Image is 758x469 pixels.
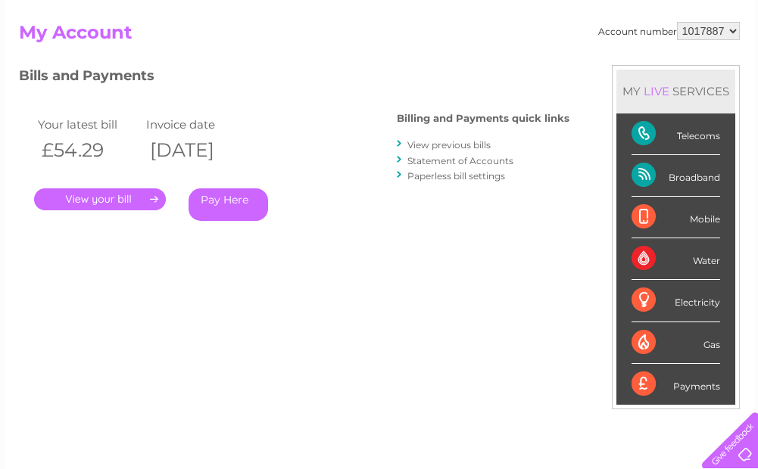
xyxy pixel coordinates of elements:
[632,113,720,155] div: Telecoms
[657,64,694,76] a: Contact
[473,8,577,26] a: 0333 014 3131
[407,139,491,151] a: View previous bills
[616,70,735,113] div: MY SERVICES
[407,170,505,182] a: Paperless bill settings
[529,64,563,76] a: Energy
[142,114,251,135] td: Invoice date
[598,22,740,40] div: Account number
[189,188,268,221] a: Pay Here
[407,155,513,166] a: Statement of Accounts
[19,65,569,92] h3: Bills and Payments
[34,188,166,210] a: .
[22,8,738,73] div: Clear Business is a trading name of Verastar Limited (registered in [GEOGRAPHIC_DATA] No. 3667643...
[34,135,143,166] th: £54.29
[19,22,740,51] h2: My Account
[632,197,720,238] div: Mobile
[34,114,143,135] td: Your latest bill
[632,280,720,321] div: Electricity
[142,135,251,166] th: [DATE]
[641,84,672,98] div: LIVE
[27,39,104,85] img: logo.png
[632,238,720,280] div: Water
[626,64,648,76] a: Blog
[572,64,617,76] a: Telecoms
[632,322,720,364] div: Gas
[632,155,720,197] div: Broadband
[397,113,569,124] h4: Billing and Payments quick links
[632,364,720,405] div: Payments
[708,64,744,76] a: Log out
[491,64,520,76] a: Water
